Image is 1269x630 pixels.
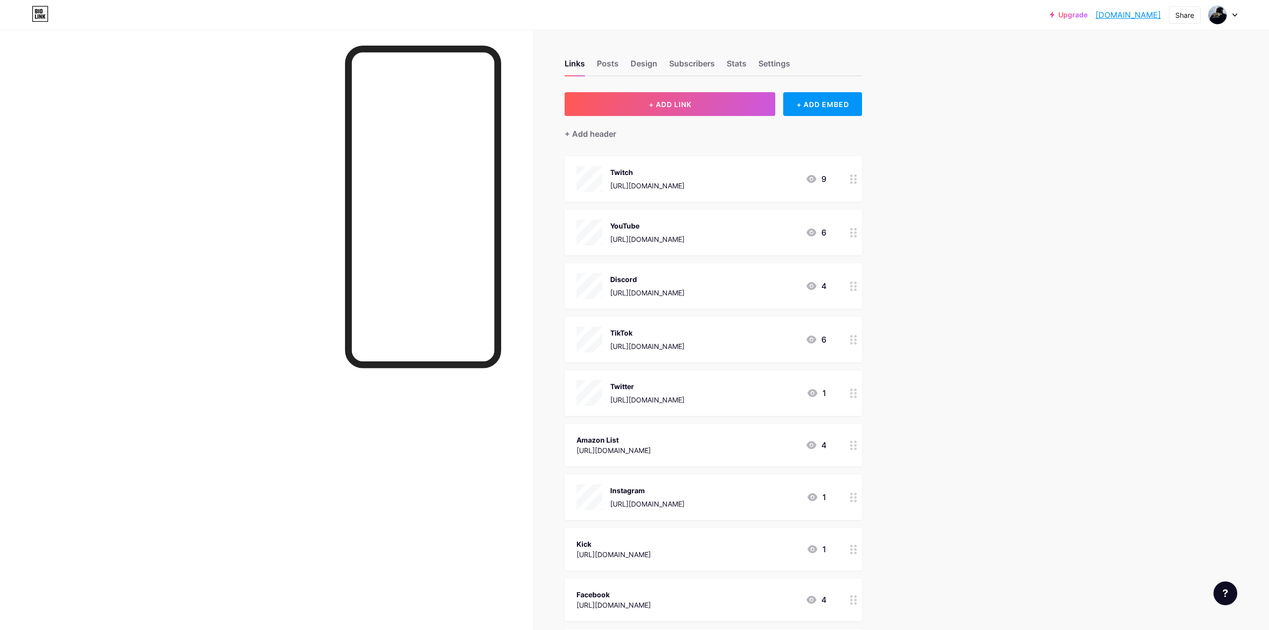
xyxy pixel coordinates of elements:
[806,173,826,185] div: 9
[806,227,826,238] div: 6
[610,180,685,191] div: [URL][DOMAIN_NAME]
[1208,5,1227,24] img: thatfuckertyler
[806,439,826,451] div: 4
[807,387,826,399] div: 1
[807,491,826,503] div: 1
[806,334,826,345] div: 6
[577,600,651,610] div: [URL][DOMAIN_NAME]
[610,221,685,231] div: YouTube
[577,435,651,445] div: Amazon List
[610,485,685,496] div: Instagram
[783,92,862,116] div: + ADD EMBED
[565,57,585,75] div: Links
[610,328,685,338] div: TikTok
[806,594,826,606] div: 4
[727,57,747,75] div: Stats
[610,499,685,509] div: [URL][DOMAIN_NAME]
[631,57,657,75] div: Design
[610,167,685,177] div: Twitch
[597,57,619,75] div: Posts
[610,381,685,392] div: Twitter
[577,589,651,600] div: Facebook
[565,92,775,116] button: + ADD LINK
[610,274,685,285] div: Discord
[610,341,685,351] div: [URL][DOMAIN_NAME]
[610,287,685,298] div: [URL][DOMAIN_NAME]
[1096,9,1161,21] a: [DOMAIN_NAME]
[577,445,651,456] div: [URL][DOMAIN_NAME]
[1050,11,1088,19] a: Upgrade
[577,549,651,560] div: [URL][DOMAIN_NAME]
[807,543,826,555] div: 1
[577,539,651,549] div: Kick
[610,395,685,405] div: [URL][DOMAIN_NAME]
[669,57,715,75] div: Subscribers
[565,128,616,140] div: + Add header
[649,100,692,109] span: + ADD LINK
[1175,10,1194,20] div: Share
[758,57,790,75] div: Settings
[806,280,826,292] div: 4
[610,234,685,244] div: [URL][DOMAIN_NAME]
